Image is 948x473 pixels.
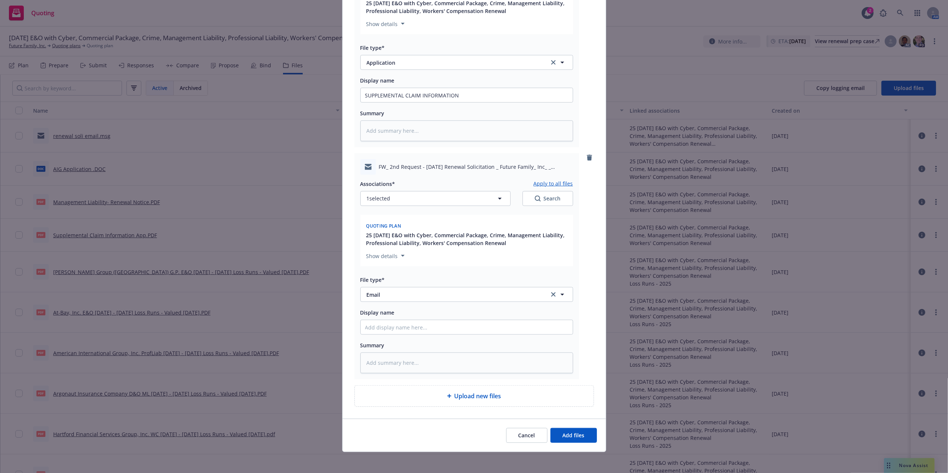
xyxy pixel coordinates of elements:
[379,163,573,171] span: FW_ 2nd Request - [DATE] Renewal Solicitation _ Future Family_ Inc_ _ POL#_VNPL017443 _ EXP_11_14...
[549,290,558,299] a: clear selection
[549,58,558,67] a: clear selection
[360,276,385,283] span: File type*
[360,342,385,349] span: Summary
[366,231,569,247] button: 25 [DATE] E&O with Cyber, Commercial Package, Crime, Management Liability, Professional Liability...
[354,385,594,407] div: Upload new files
[366,223,401,229] span: Quoting plan
[550,428,597,443] button: Add files
[360,77,395,84] span: Display name
[454,392,501,400] span: Upload new files
[563,432,585,439] span: Add files
[534,179,573,188] button: Apply to all files
[361,320,573,334] input: Add display name here...
[363,19,408,28] button: Show details
[585,153,594,162] a: remove
[360,180,395,187] span: Associations*
[367,194,391,202] span: 1 selected
[535,195,561,202] div: Search
[367,291,539,299] span: Email
[360,191,511,206] button: 1selected
[363,251,408,260] button: Show details
[360,44,385,51] span: File type*
[360,55,573,70] button: Applicationclear selection
[361,88,573,102] input: Add display name here...
[360,110,385,117] span: Summary
[518,432,535,439] span: Cancel
[367,59,539,67] span: Application
[506,428,547,443] button: Cancel
[523,191,573,206] button: SearchSearch
[360,309,395,316] span: Display name
[360,287,573,302] button: Emailclear selection
[535,196,541,202] svg: Search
